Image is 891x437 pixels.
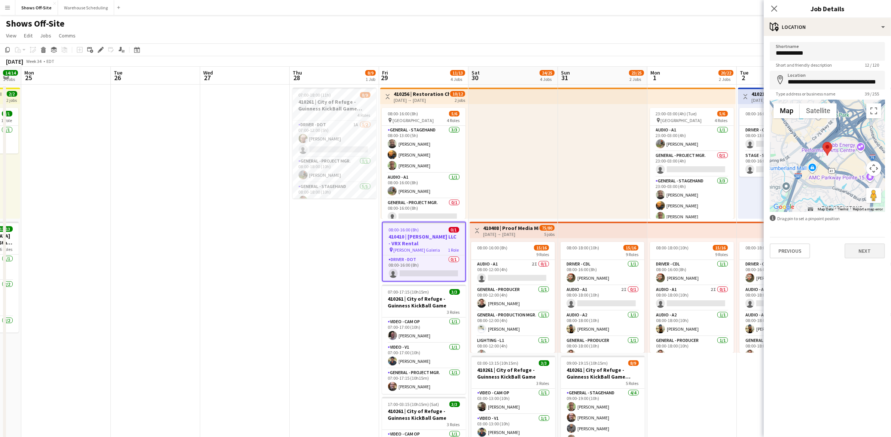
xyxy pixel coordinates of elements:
span: 4 Roles [447,118,460,123]
span: 24/25 [540,70,555,76]
app-card-role: Driver - CDL1/108:00-16:00 (8h)[PERSON_NAME] [561,260,644,285]
app-job-card: 08:00-16:00 (8h)0/22 RolesDriver - CDL0/108:00-13:00 (5h) Stage - SL320 Tech0/108:00-16:00 (8h) [739,108,823,177]
app-card-role: General - Project Mgr.0/108:00-16:00 (8h) [382,198,466,224]
span: 12 / 120 [859,62,885,68]
app-card-role: Audio - A21/108:00-18:00 (10h)[PERSON_NAME] [650,311,734,336]
span: 3/3 [539,360,549,366]
app-card-role: Lighting - L11/108:00-12:00 (4h)[PERSON_NAME] [471,336,555,362]
span: 15/16 [534,245,549,251]
div: [DATE] [6,58,23,65]
span: 27 [202,73,213,82]
span: 8/9 [360,92,370,98]
h3: Job Details [764,4,891,13]
span: 5 Roles [626,380,639,386]
span: 14/14 [3,70,18,76]
app-card-role: Audio - A11/123:00-03:00 (4h)[PERSON_NAME] [650,126,734,151]
button: Next [845,243,885,258]
app-card-role: General - Project Mgr.1/107:00-17:15 (10h15m)[PERSON_NAME] [382,368,466,394]
app-job-card: 08:00-18:00 (10h)15/169 RolesDriver - CDL1/108:00-16:00 (8h)[PERSON_NAME]Audio - A12I0/108:00-18:... [561,242,644,353]
button: Map Data [818,207,833,212]
span: Short and friendly description [770,62,838,68]
h3: 410410 | [PERSON_NAME] LLC - VRX Rental [383,233,465,247]
span: 15/16 [623,245,638,251]
app-job-card: 08:00-18:00 (10h)15/169 RolesDriver - CDL1/108:00-16:00 (8h)[PERSON_NAME]Audio - A12I0/108:00-18:... [739,242,823,353]
div: [DATE] → [DATE] [483,231,539,237]
span: 3 Roles [537,380,549,386]
span: 08:00-18:00 (10h) [656,245,689,251]
span: 5/6 [717,111,728,116]
app-card-role: Driver - CDL0/108:00-13:00 (5h) [739,126,823,151]
app-card-role: Stage - SL320 Tech0/108:00-16:00 (8h) [739,151,823,177]
span: [PERSON_NAME] Galeria [394,247,440,253]
h3: 410261 | City of Refuge - Guinness KickBall Game [472,367,555,380]
span: 8/9 [365,70,376,76]
div: 2 jobs [455,97,465,103]
span: 3/3 [449,401,460,407]
div: 4 Jobs [540,76,554,82]
span: Mon [24,69,34,76]
h3: 410256 | Restoration Church - [GEOGRAPHIC_DATA] 2025 [394,91,449,97]
span: Edit [24,32,33,39]
h3: 410408 | Proof Media Mix - Virgin Cruise 2025 [483,225,539,231]
app-card-role: Audio - A12I0/108:00-18:00 (10h) [650,285,734,311]
a: Open this area in Google Maps (opens a new window) [772,202,796,212]
span: 1/1 [2,111,12,116]
a: Report a map error [853,207,883,211]
span: 5/6 [449,111,460,116]
h3: 410261 | City of Refuge - Guinness KickBall Game [382,408,466,421]
span: 8/9 [628,360,639,366]
app-card-role: General - Producer1/108:00-18:00 (10h)[PERSON_NAME] [739,336,823,362]
span: Sun [561,69,570,76]
app-card-role: Driver - CDL1/108:00-16:00 (8h)[PERSON_NAME] [650,260,734,285]
div: 2 Jobs [719,76,733,82]
span: 11/13 [450,70,465,76]
span: 17:00-03:15 (10h15m) (Sat) [388,401,439,407]
span: 08:00-16:00 (8h) [745,111,776,116]
a: Terms (opens in new tab) [838,207,848,211]
h3: 410261 | City of Refuge - Guinness KickBall Game [382,295,466,309]
app-card-role: Audio - A12I0/108:00-12:00 (4h) [471,260,555,285]
a: Comms [56,31,79,40]
app-job-card: 07:00-17:15 (10h15m)3/3410261 | City of Refuge - Guinness KickBall Game3 RolesVideo - Cam Op1/107... [382,285,466,394]
app-card-role: Driver - DOT0/108:00-16:00 (8h) [383,255,465,281]
div: 07:00-18:00 (11h)8/9410261 | City of Refuge - Guinness KickBall Game Load In4 RolesDriver - DOT1A... [293,88,376,198]
span: Tue [114,69,122,76]
span: 30 [470,73,480,82]
button: Map camera controls [866,161,881,176]
app-card-role: General - Stagehand3/308:00-13:00 (5h)[PERSON_NAME][PERSON_NAME][PERSON_NAME] [382,126,466,173]
button: Warehouse Scheduling [58,0,114,15]
div: 2 Jobs [3,76,18,82]
span: 08:00-18:00 (10h) [745,245,778,251]
span: 25 [23,73,34,82]
span: 08:00-16:00 (8h) [477,245,507,251]
span: 9 Roles [536,252,549,257]
span: Tue [740,69,748,76]
div: [DATE] → [DATE] [751,97,807,103]
span: Wed [203,69,213,76]
app-card-role: General - Producer1/108:00-18:00 (10h)[PERSON_NAME] [561,336,644,362]
div: 23:00-03:00 (4h) (Tue)5/6 [GEOGRAPHIC_DATA]4 RolesAudio - A11/123:00-03:00 (4h)[PERSON_NAME]Gener... [650,108,734,219]
span: Thu [293,69,302,76]
app-card-role: Audio - A12I0/108:00-18:00 (10h) [561,285,644,311]
div: 08:00-16:00 (8h)0/1410410 | [PERSON_NAME] LLC - VRX Rental [PERSON_NAME] Galeria1 RoleDriver - DO... [382,222,466,282]
span: Jobs [40,32,51,39]
app-card-role: General - Production Mgr.1/108:00-12:00 (4h)[PERSON_NAME] [471,311,555,336]
div: Drag pin to set a pinpoint position [770,215,885,222]
div: 2 jobs [7,97,17,103]
h3: 410261 | City of Refuge - Guinness KickBall Game Load Out [561,367,645,380]
app-card-role: Video - Cam Op1/107:00-17:00 (10h)[PERSON_NAME] [382,318,466,343]
span: Type address or business name [770,91,841,97]
app-card-role: General - Stagehand3/323:00-03:00 (4h)[PERSON_NAME][PERSON_NAME][PERSON_NAME] [650,177,734,224]
span: 2 [739,73,748,82]
span: Week 34 [25,58,43,64]
h3: 410214 | Studimo Productions [751,91,807,97]
button: Show street map [773,103,800,118]
div: 4 Jobs [451,76,465,82]
span: 10/12 [450,91,465,97]
span: 1 [649,73,660,82]
span: 75/80 [540,225,555,231]
div: [DATE] → [DATE] [394,97,449,103]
